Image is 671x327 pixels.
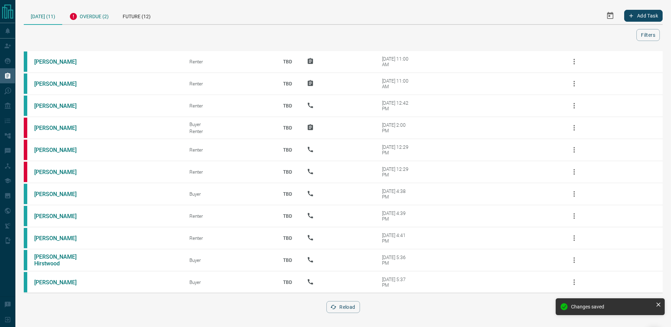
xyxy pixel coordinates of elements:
[382,122,412,133] div: [DATE] 2:00 PM
[382,56,412,67] div: [DATE] 11:00 AM
[279,74,296,93] p: TBD
[571,304,653,309] div: Changes saved
[189,213,268,219] div: Renter
[62,7,116,24] div: Overdue (2)
[279,273,296,292] p: TBD
[189,191,268,197] div: Buyer
[34,235,87,242] a: [PERSON_NAME]
[24,250,27,270] div: condos.ca
[189,121,268,127] div: Buyer
[24,206,27,226] div: condos.ca
[382,255,412,266] div: [DATE] 5:36 PM
[382,232,412,244] div: [DATE] 4:41 PM
[189,81,268,86] div: Renter
[189,279,268,285] div: Buyer
[189,147,268,153] div: Renter
[279,207,296,225] p: TBD
[279,96,296,115] p: TBD
[189,103,268,109] div: Renter
[189,59,268,64] div: Renter
[382,144,412,155] div: [DATE] 12:29 PM
[189,169,268,175] div: Renter
[24,118,27,138] div: property.ca
[279,118,296,137] p: TBD
[34,191,87,197] a: [PERSON_NAME]
[602,7,619,24] button: Select Date Range
[24,140,27,160] div: property.ca
[34,279,87,286] a: [PERSON_NAME]
[24,162,27,182] div: property.ca
[636,29,660,41] button: Filters
[624,10,663,22] button: Add Task
[24,184,27,204] div: condos.ca
[24,272,27,292] div: condos.ca
[24,51,27,72] div: condos.ca
[34,253,87,267] a: [PERSON_NAME] Hirstwood
[34,125,87,131] a: [PERSON_NAME]
[279,140,296,159] p: TBD
[279,229,296,248] p: TBD
[382,210,412,222] div: [DATE] 4:39 PM
[279,162,296,181] p: TBD
[116,7,158,24] div: Future (12)
[382,188,412,200] div: [DATE] 4:38 PM
[279,185,296,203] p: TBD
[382,166,412,178] div: [DATE] 12:29 PM
[279,251,296,270] p: TBD
[34,81,87,87] a: [PERSON_NAME]
[24,96,27,116] div: condos.ca
[382,277,412,288] div: [DATE] 5:37 PM
[279,52,296,71] p: TBD
[189,128,268,134] div: Renter
[24,74,27,94] div: condos.ca
[34,58,87,65] a: [PERSON_NAME]
[34,103,87,109] a: [PERSON_NAME]
[34,169,87,175] a: [PERSON_NAME]
[24,7,62,25] div: [DATE] (11)
[382,78,412,89] div: [DATE] 11:00 AM
[326,301,360,313] button: Reload
[24,228,27,248] div: condos.ca
[34,213,87,220] a: [PERSON_NAME]
[189,235,268,241] div: Renter
[34,147,87,153] a: [PERSON_NAME]
[189,257,268,263] div: Buyer
[382,100,412,111] div: [DATE] 12:42 PM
